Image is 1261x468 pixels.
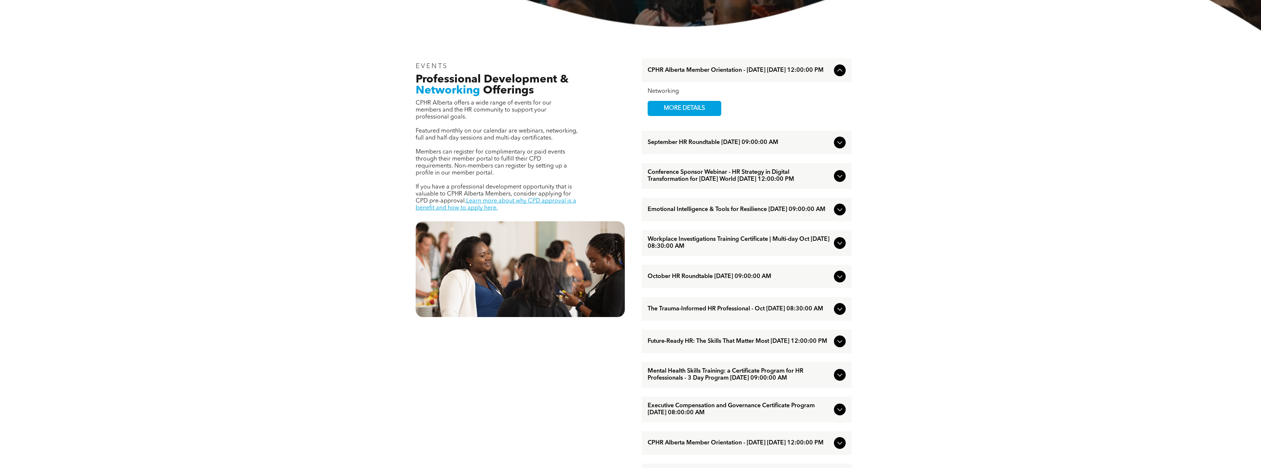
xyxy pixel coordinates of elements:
[648,306,831,313] span: The Trauma-Informed HR Professional - Oct [DATE] 08:30:00 AM
[648,88,846,95] div: Networking
[416,149,567,176] span: Members can register for complimentary or paid events through their member portal to fulfill thei...
[416,63,448,70] span: EVENTS
[648,338,831,345] span: Future-Ready HR: The Skills That Matter Most [DATE] 12:00:00 PM
[648,402,831,416] span: Executive Compensation and Governance Certificate Program [DATE] 08:00:00 AM
[648,101,721,116] a: MORE DETAILS
[648,368,831,382] span: Mental Health Skills Training: a Certificate Program for HR Professionals - 3 Day Program [DATE] ...
[416,128,578,141] span: Featured monthly on our calendar are webinars, networking, full and half-day sessions and multi-d...
[416,74,568,85] span: Professional Development &
[416,85,480,96] span: Networking
[483,85,534,96] span: Offerings
[416,198,576,211] a: Learn more about why CPD approval is a benefit and how to apply here.
[416,100,552,120] span: CPHR Alberta offers a wide range of events for our members and the HR community to support your p...
[648,67,831,74] span: CPHR Alberta Member Orientation - [DATE] [DATE] 12:00:00 PM
[648,273,831,280] span: October HR Roundtable [DATE] 09:00:00 AM
[648,206,831,213] span: Emotional Intelligence & Tools for Resilience [DATE] 09:00:00 AM
[648,236,831,250] span: Workplace Investigations Training Certificate | Multi-day Oct [DATE] 08:30:00 AM
[648,440,831,447] span: CPHR Alberta Member Orientation - [DATE] [DATE] 12:00:00 PM
[655,101,714,116] span: MORE DETAILS
[648,169,831,183] span: Conference Sponsor Webinar - HR Strategy in Digital Transformation for [DATE] World [DATE] 12:00:...
[648,139,831,146] span: September HR Roundtable [DATE] 09:00:00 AM
[416,184,572,204] span: If you have a professional development opportunity that is valuable to CPHR Alberta Members, cons...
